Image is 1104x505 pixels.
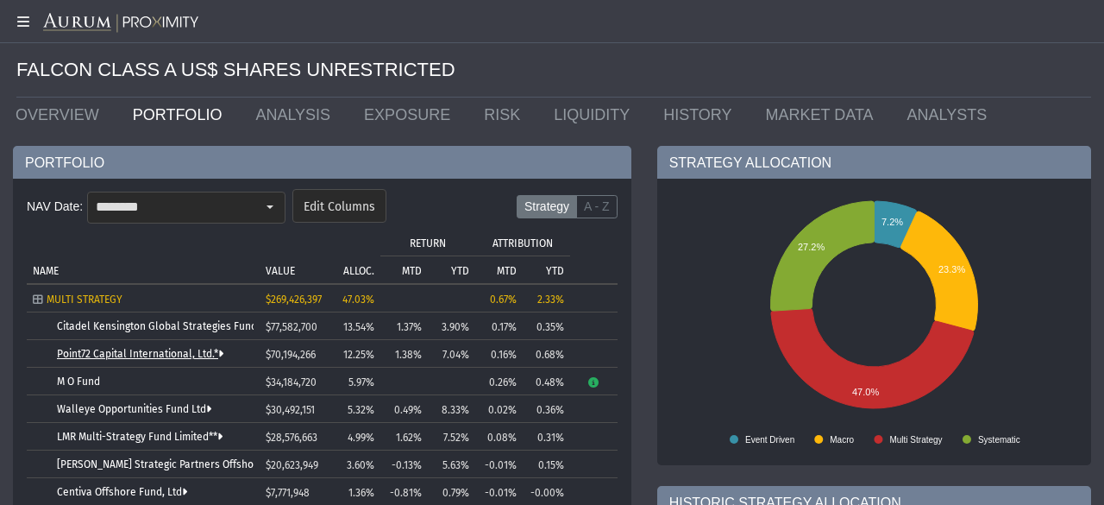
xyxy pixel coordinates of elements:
span: 3.60% [347,459,374,471]
td: Column [570,228,618,283]
p: YTD [451,265,469,277]
td: 0.48% [523,368,570,395]
td: 5.63% [428,451,475,478]
td: 0.31% [523,423,570,451]
span: 12.25% [343,349,374,361]
td: 0.26% [475,368,523,395]
a: ANALYSIS [242,98,351,132]
td: 1.62% [380,423,428,451]
a: HISTORY [650,98,752,132]
td: -0.01% [475,451,523,478]
td: 0.17% [475,312,523,340]
td: Column MTD [475,256,523,283]
span: $28,576,663 [266,432,317,444]
p: MTD [497,265,517,277]
text: 27.2% [798,242,825,252]
span: $34,184,720 [266,376,317,388]
td: 0.35% [523,312,570,340]
span: $20,623,949 [266,459,318,471]
p: NAME [33,265,59,277]
p: RETURN [410,237,446,249]
p: ATTRIBUTION [492,237,553,249]
span: $70,194,266 [266,349,316,361]
a: ANALYSTS [894,98,1008,132]
text: Macro [830,435,854,445]
a: [PERSON_NAME] Strategic Partners Offshore Fund, Ltd. [57,458,317,470]
div: 2.33% [529,294,564,306]
td: Column YTD [428,256,475,283]
td: Column MTD [380,256,428,283]
td: 1.38% [380,340,428,368]
a: M O Fund [57,376,100,388]
span: 13.54% [343,321,374,333]
div: Select [255,193,285,222]
text: Event Driven [745,435,794,445]
div: NAV Date: [27,192,87,222]
a: Walleye Opportunities Fund Ltd [57,403,211,415]
a: PORTFOLIO [120,98,243,132]
td: 0.68% [523,340,570,368]
td: 1.37% [380,312,428,340]
span: 47.03% [342,294,374,306]
p: VALUE [266,265,295,277]
text: 23.3% [938,264,965,275]
td: 0.16% [475,340,523,368]
a: LIQUIDITY [541,98,650,132]
td: 8.33% [428,395,475,423]
td: 0.36% [523,395,570,423]
td: 3.90% [428,312,475,340]
td: Column VALUE [260,228,324,283]
span: 5.97% [348,376,374,388]
text: 7.2% [881,217,903,227]
dx-button: Edit Columns [292,189,386,223]
label: A - Z [576,195,618,219]
td: 7.52% [428,423,475,451]
a: Centiva Offshore Fund, Ltd [57,486,187,498]
td: Column NAME [27,228,260,283]
label: Strategy [517,195,577,219]
text: 47.0% [852,387,879,397]
text: Systematic [978,435,1020,445]
td: Column YTD [523,256,570,283]
span: MULTI STRATEGY [47,294,122,306]
a: LMR Multi-Strategy Fund Limited** [57,431,223,443]
span: Edit Columns [304,199,375,215]
p: MTD [402,265,422,277]
img: Aurum-Proximity%20white.svg [43,13,198,34]
td: 0.15% [523,451,570,478]
a: EXPOSURE [351,98,471,132]
td: 0.02% [475,395,523,423]
span: 1.36% [348,487,374,499]
span: $30,492,151 [266,404,315,416]
a: RISK [471,98,541,132]
div: 0.67% [481,294,517,306]
p: ALLOC. [343,265,374,277]
a: Point72 Capital International, Ltd.* [57,348,223,360]
p: YTD [546,265,564,277]
span: 5.32% [348,404,374,416]
div: FALCON CLASS A US$ SHARES UNRESTRICTED [16,43,1091,98]
span: $77,582,700 [266,321,317,333]
span: $269,426,397 [266,294,322,306]
td: -0.13% [380,451,428,478]
a: OVERVIEW [3,98,120,132]
span: $7,771,948 [266,487,310,499]
text: Multi Strategy [889,435,942,445]
td: 7.04% [428,340,475,368]
td: 0.49% [380,395,428,423]
td: Column ALLOC. [324,228,380,283]
span: 4.99% [348,432,374,444]
a: Citadel Kensington Global Strategies Fund Ltd. [57,320,282,332]
td: 0.08% [475,423,523,451]
div: STRATEGY ALLOCATION [657,146,1091,179]
a: MARKET DATA [753,98,894,132]
div: PORTFOLIO [13,146,631,179]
